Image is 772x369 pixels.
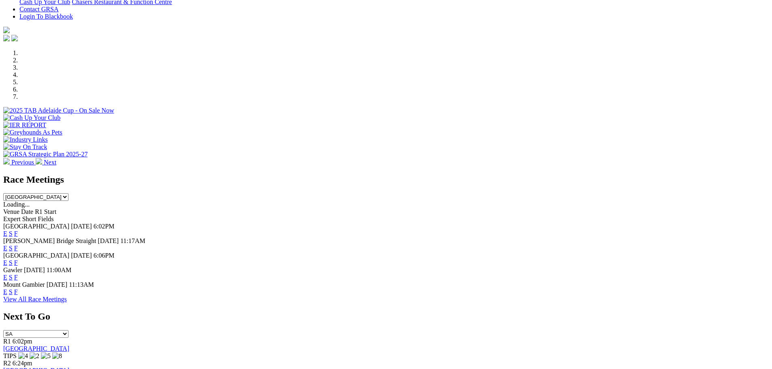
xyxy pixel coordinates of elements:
span: 11:00AM [47,267,72,273]
span: [DATE] [71,223,92,230]
img: 4 [18,352,28,360]
img: 5 [41,352,51,360]
a: S [9,274,13,281]
span: Loading... [3,201,30,208]
a: Login To Blackbook [19,13,73,20]
img: 2025 TAB Adelaide Cup - On Sale Now [3,107,114,114]
span: 11:13AM [69,281,94,288]
a: View All Race Meetings [3,296,67,303]
span: Venue [3,208,19,215]
span: Gawler [3,267,22,273]
span: Mount Gambier [3,281,45,288]
img: Stay On Track [3,143,47,151]
span: [DATE] [71,252,92,259]
span: Date [21,208,33,215]
span: [GEOGRAPHIC_DATA] [3,252,69,259]
span: 6:02PM [94,223,115,230]
span: R1 [3,338,11,345]
a: E [3,230,7,237]
span: 6:24pm [13,360,32,367]
a: F [14,259,18,266]
img: Greyhounds As Pets [3,129,62,136]
a: F [14,274,18,281]
a: E [3,245,7,252]
h2: Next To Go [3,311,769,322]
img: IER REPORT [3,122,46,129]
a: F [14,245,18,252]
span: R2 [3,360,11,367]
a: S [9,230,13,237]
span: [DATE] [98,237,119,244]
img: chevron-left-pager-white.svg [3,158,10,164]
img: Cash Up Your Club [3,114,60,122]
a: Contact GRSA [19,6,58,13]
span: R1 Start [35,208,56,215]
h2: Race Meetings [3,174,769,185]
img: facebook.svg [3,35,10,41]
a: Next [36,159,56,166]
span: 6:06PM [94,252,115,259]
span: Short [22,215,36,222]
img: twitter.svg [11,35,18,41]
span: 6:02pm [13,338,32,345]
a: S [9,245,13,252]
a: F [14,288,18,295]
span: [PERSON_NAME] Bridge Straight [3,237,96,244]
a: E [3,274,7,281]
img: GRSA Strategic Plan 2025-27 [3,151,88,158]
span: [DATE] [47,281,68,288]
img: 2 [30,352,39,360]
a: F [14,230,18,237]
span: 11:17AM [120,237,145,244]
a: S [9,288,13,295]
span: Fields [38,215,53,222]
span: [DATE] [24,267,45,273]
img: Industry Links [3,136,48,143]
span: [GEOGRAPHIC_DATA] [3,223,69,230]
a: E [3,259,7,266]
a: [GEOGRAPHIC_DATA] [3,345,69,352]
span: TIPS [3,352,17,359]
img: chevron-right-pager-white.svg [36,158,42,164]
img: logo-grsa-white.png [3,27,10,33]
span: Expert [3,215,21,222]
a: E [3,288,7,295]
span: Next [44,159,56,166]
img: 8 [52,352,62,360]
a: Previous [3,159,36,166]
a: S [9,259,13,266]
span: Previous [11,159,34,166]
